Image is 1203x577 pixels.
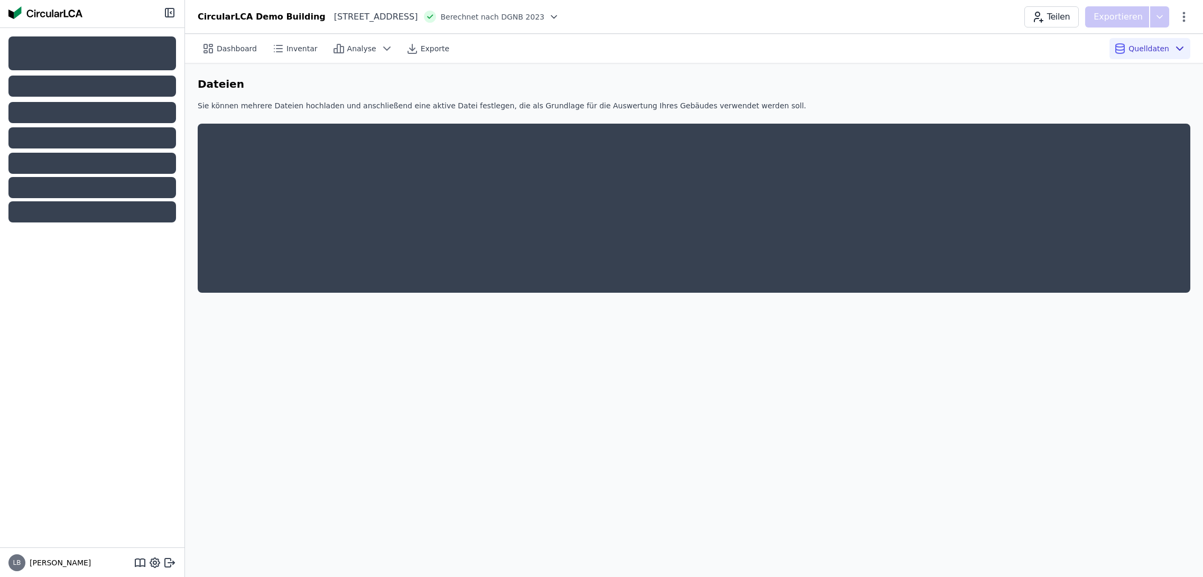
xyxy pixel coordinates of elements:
span: LB [13,560,21,566]
span: Dashboard [217,43,257,54]
span: Inventar [286,43,318,54]
span: Berechnet nach DGNB 2023 [440,12,544,22]
p: Exportieren [1094,11,1145,23]
img: Concular [8,6,82,19]
div: [STREET_ADDRESS] [326,11,418,23]
button: Teilen [1024,6,1079,27]
div: CircularLCA Demo Building [198,11,326,23]
span: Quelldaten [1128,43,1169,54]
span: Exporte [421,43,449,54]
div: Sie können mehrere Dateien hochladen und anschließend eine aktive Datei festlegen, die als Grundl... [198,100,1190,119]
span: Analyse [347,43,376,54]
h6: Dateien [198,76,244,92]
span: [PERSON_NAME] [25,557,91,568]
